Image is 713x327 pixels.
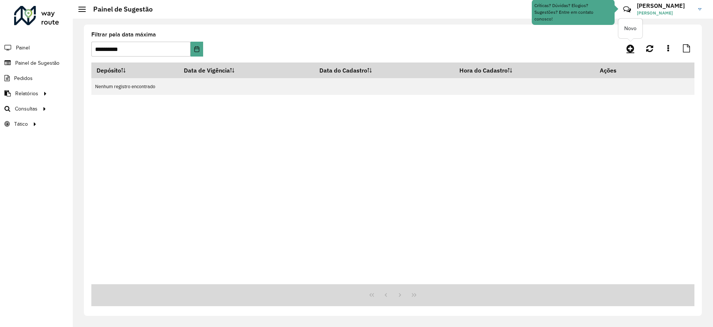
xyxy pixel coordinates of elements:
[619,1,635,17] a: Contato Rápido
[191,42,203,57] button: Choose Date
[91,62,179,78] th: Depósito
[15,59,59,67] span: Painel de Sugestão
[91,78,694,95] td: Nenhum registro encontrado
[14,120,28,128] span: Tático
[16,44,30,52] span: Painel
[595,62,639,78] th: Ações
[315,62,454,78] th: Data do Cadastro
[15,90,38,97] span: Relatórios
[618,19,642,38] div: Novo
[637,10,693,16] span: [PERSON_NAME]
[637,2,693,9] h3: [PERSON_NAME]
[454,62,595,78] th: Hora do Cadastro
[179,62,315,78] th: Data de Vigência
[86,5,153,13] h2: Painel de Sugestão
[91,30,156,39] label: Filtrar pela data máxima
[15,105,38,113] span: Consultas
[14,74,33,82] span: Pedidos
